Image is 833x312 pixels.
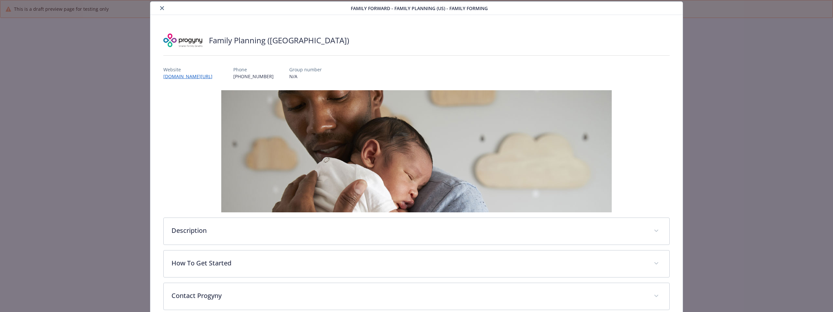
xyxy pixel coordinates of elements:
[171,258,646,268] p: How To Get Started
[233,73,274,80] p: [PHONE_NUMBER]
[233,66,274,73] p: Phone
[164,283,669,310] div: Contact Progyny
[171,291,646,301] p: Contact Progyny
[209,35,349,46] h2: Family Planning ([GEOGRAPHIC_DATA])
[158,4,166,12] button: close
[289,73,322,80] p: N/A
[289,66,322,73] p: Group number
[163,31,202,50] img: Progyny
[171,226,646,235] p: Description
[164,218,669,245] div: Description
[351,5,488,12] span: Family Forward - Family Planning (US) - Family Forming
[163,73,218,79] a: [DOMAIN_NAME][URL]
[164,250,669,277] div: How To Get Started
[221,90,612,212] img: banner
[163,66,218,73] p: Website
